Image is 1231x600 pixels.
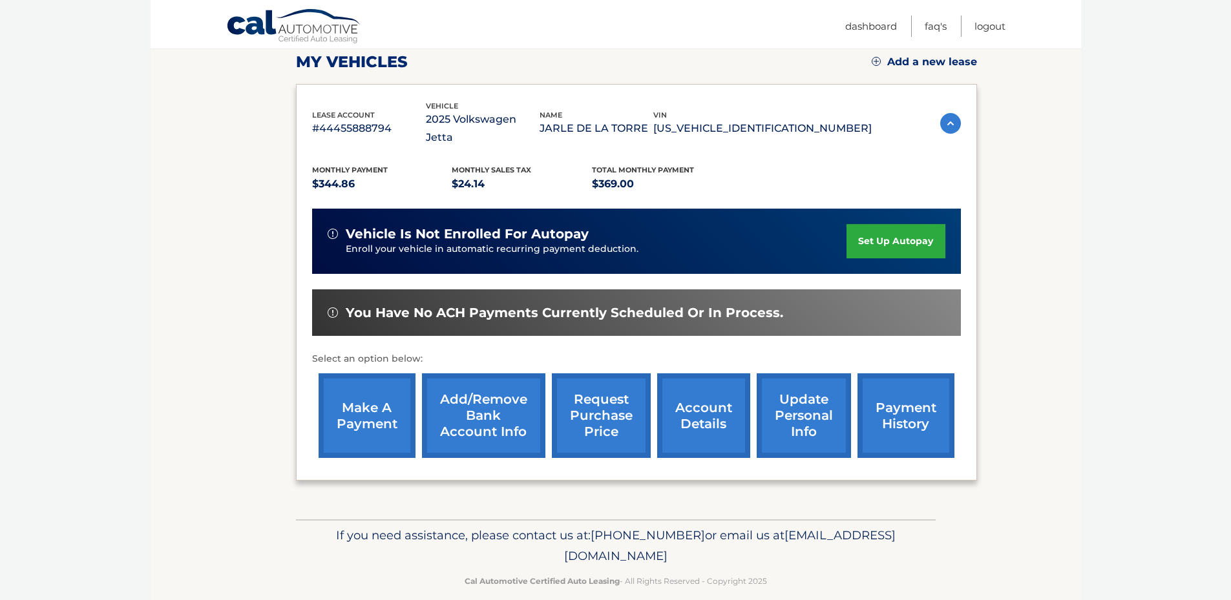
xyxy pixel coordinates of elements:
[857,373,954,458] a: payment history
[346,226,589,242] span: vehicle is not enrolled for autopay
[426,110,540,147] p: 2025 Volkswagen Jetta
[452,165,531,174] span: Monthly sales Tax
[974,16,1005,37] a: Logout
[312,119,426,138] p: #44455888794
[757,373,851,458] a: update personal info
[226,8,362,46] a: Cal Automotive
[653,119,872,138] p: [US_VEHICLE_IDENTIFICATION_NUMBER]
[328,229,338,239] img: alert-white.svg
[319,373,416,458] a: make a payment
[845,16,897,37] a: Dashboard
[653,110,667,119] span: vin
[591,528,705,543] span: [PHONE_NUMBER]
[312,351,961,367] p: Select an option below:
[452,175,592,193] p: $24.14
[346,242,847,256] p: Enroll your vehicle in automatic recurring payment deduction.
[346,305,783,321] span: You have no ACH payments currently scheduled or in process.
[592,175,732,193] p: $369.00
[872,56,977,68] a: Add a new lease
[422,373,545,458] a: Add/Remove bank account info
[847,224,945,258] a: set up autopay
[328,307,338,318] img: alert-white.svg
[304,574,927,588] p: - All Rights Reserved - Copyright 2025
[296,52,408,72] h2: my vehicles
[312,110,375,119] span: lease account
[312,165,388,174] span: Monthly Payment
[925,16,947,37] a: FAQ's
[592,165,694,174] span: Total Monthly Payment
[312,175,452,193] p: $344.86
[940,113,961,134] img: accordion-active.svg
[552,373,651,458] a: request purchase price
[657,373,750,458] a: account details
[872,57,881,66] img: add.svg
[304,525,927,566] p: If you need assistance, please contact us at: or email us at
[540,119,653,138] p: JARLE DE LA TORRE
[465,576,620,586] strong: Cal Automotive Certified Auto Leasing
[426,101,458,110] span: vehicle
[564,528,896,563] span: [EMAIL_ADDRESS][DOMAIN_NAME]
[540,110,562,119] span: name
